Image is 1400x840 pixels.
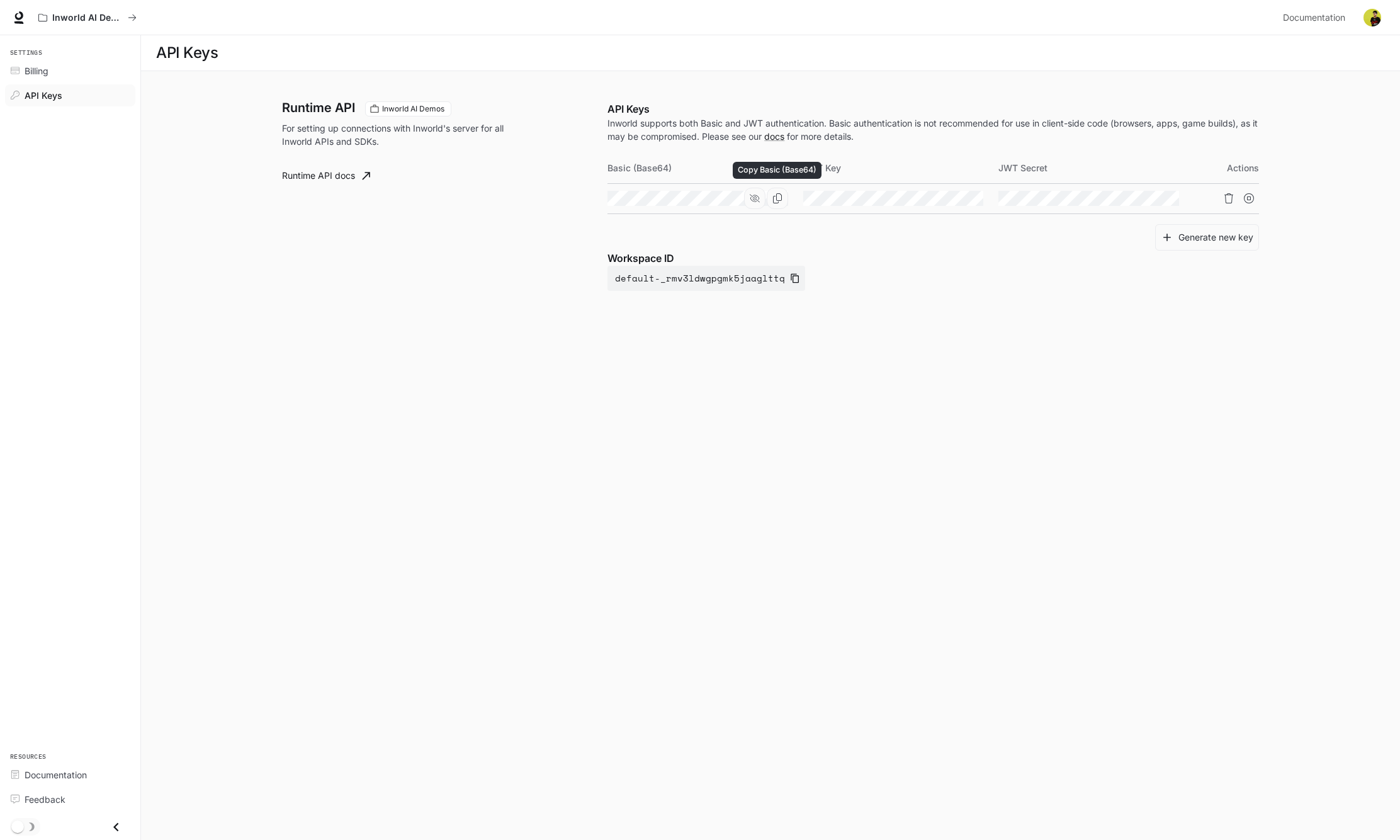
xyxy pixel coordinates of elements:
span: Documentation [1283,10,1345,26]
button: default-_rmv3ldwgpgmk5jaaglttq [607,266,805,291]
p: Workspace ID [607,251,1259,266]
span: Documentation [25,768,87,781]
a: Feedback [5,788,135,810]
p: For setting up connections with Inworld's server for all Inworld APIs and SDKs. [282,122,519,148]
a: Documentation [1278,5,1355,30]
span: Inworld AI Demos [377,103,449,115]
button: User avatar [1360,5,1385,30]
a: API Keys [5,84,135,106]
th: JWT Key [803,153,998,183]
a: Runtime API docs [277,163,375,188]
p: Inworld supports both Basic and JWT authentication. Basic authentication is not recommended for u... [607,116,1259,143]
span: Feedback [25,793,65,806]
button: Suspend API key [1239,188,1259,208]
button: Generate new key [1155,224,1259,251]
div: These keys will apply to your current workspace only [365,101,451,116]
button: Delete API key [1219,188,1239,208]
div: Copy Basic (Base64) [733,162,821,179]
a: Billing [5,60,135,82]
span: Billing [25,64,48,77]
a: docs [764,131,784,142]
span: Dark mode toggle [11,819,24,833]
button: Close drawer [102,814,130,840]
th: JWT Secret [998,153,1194,183]
button: All workspaces [33,5,142,30]
th: Actions [1194,153,1259,183]
a: Documentation [5,764,135,786]
p: Inworld AI Demos [52,13,123,23]
button: Copy Basic (Base64) [767,188,788,209]
h1: API Keys [156,40,218,65]
span: API Keys [25,89,62,102]
p: API Keys [607,101,1259,116]
img: User avatar [1363,9,1381,26]
h3: Runtime API [282,101,355,114]
th: Basic (Base64) [607,153,803,183]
